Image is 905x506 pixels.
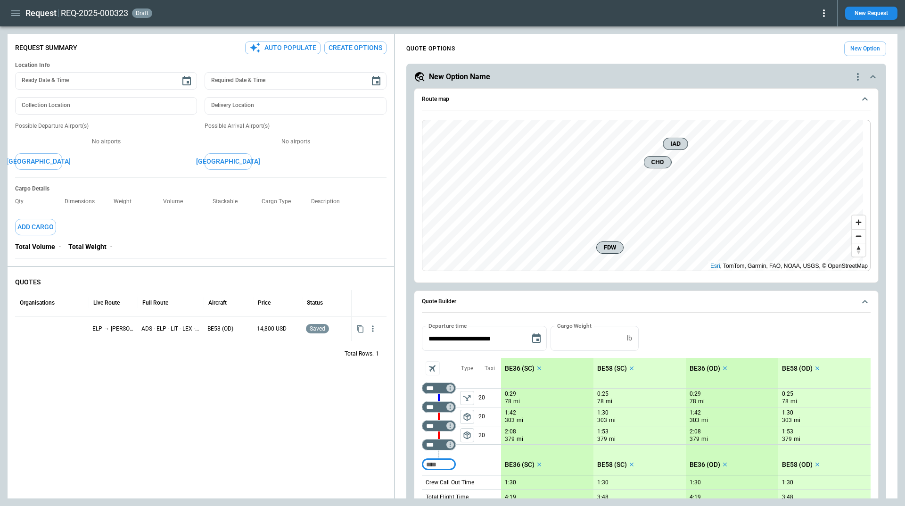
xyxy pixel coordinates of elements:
[710,261,868,271] div: , TomTom, Garmin, FAO, NOAA, USGS, © OpenStreetMap
[485,365,495,373] p: Taxi
[505,461,535,469] p: BE36 (SC)
[690,428,701,435] p: 2:08
[505,479,516,486] p: 1:30
[782,494,793,501] p: 3:48
[93,299,120,306] div: Live Route
[844,41,886,56] button: New Option
[667,139,684,149] span: IAD
[597,494,609,501] p: 3:48
[782,398,789,406] p: 78
[422,96,449,102] h6: Route map
[782,428,793,435] p: 1:53
[134,10,150,17] span: draft
[422,439,456,450] div: Too short
[15,185,387,192] h6: Cargo Details
[422,89,871,110] button: Route map
[527,329,546,348] button: Choose date, selected date is Oct 10, 2025
[354,323,366,335] button: Copy quote content
[690,435,699,443] p: 379
[15,44,77,52] p: Request Summary
[110,243,112,251] p: -
[852,229,865,243] button: Zoom out
[505,416,515,424] p: 303
[513,398,520,406] p: mi
[505,398,511,406] p: 78
[422,382,456,394] div: Not found
[428,322,467,330] label: Departure time
[690,398,696,406] p: 78
[505,365,535,373] p: BE36 (SC)
[15,62,387,69] h6: Location Info
[461,365,473,373] p: Type
[782,365,813,373] p: BE58 (OD)
[505,435,515,443] p: 379
[597,398,604,406] p: 78
[422,459,456,470] div: Too short
[213,198,245,205] p: Stackable
[414,71,879,83] button: New Option Namequote-option-actions
[61,8,128,19] h2: REQ-2025-000323
[262,198,298,205] p: Cargo Type
[597,428,609,435] p: 1:53
[597,390,609,398] p: 0:25
[406,47,455,51] h4: QUOTE OPTIONS
[505,390,516,398] p: 0:29
[15,278,387,286] p: QUOTES
[505,428,516,435] p: 2:08
[15,122,197,130] p: Possible Departure Airport(s)
[308,325,327,332] span: saved
[311,198,347,205] p: Description
[15,243,55,251] p: Total Volume
[597,435,607,443] p: 379
[517,416,523,424] p: mi
[205,138,387,146] p: No airports
[307,299,323,306] div: Status
[426,493,469,501] p: Total Flight Time
[462,431,472,440] span: package_2
[460,391,474,405] span: Type of sector
[68,243,107,251] p: Total Weight
[557,322,592,330] label: Cargo Weight
[478,389,501,407] p: 20
[345,350,374,358] p: Total Rows:
[422,299,456,305] h6: Quote Builder
[15,219,56,235] button: Add Cargo
[460,391,474,405] button: left aligned
[20,299,55,306] div: Organisations
[306,317,347,341] div: Saved
[701,416,708,424] p: mi
[478,426,501,444] p: 20
[794,435,800,443] p: mi
[794,416,800,424] p: mi
[422,120,863,271] canvas: Map
[426,479,474,487] p: Crew Call Out Time
[15,153,62,170] button: [GEOGRAPHIC_DATA]
[852,216,865,229] button: Zoom in
[207,325,249,333] p: BE58 (OD)
[422,291,871,313] button: Quote Builder
[25,8,57,19] h1: Request
[505,409,516,416] p: 1:42
[15,138,197,146] p: No airports
[701,435,708,443] p: mi
[426,361,440,375] span: Aircraft selection
[460,410,474,424] span: Type of sector
[141,325,200,333] p: ADS - ELP - LIT - LEX - ABE - ADS
[690,409,701,416] p: 1:42
[324,41,387,54] button: Create Options
[782,390,793,398] p: 0:25
[710,263,720,269] a: Esri
[517,435,523,443] p: mi
[114,198,139,205] p: Weight
[648,158,667,167] span: CHO
[15,198,31,205] p: Qty
[177,72,196,91] button: Choose date
[205,122,387,130] p: Possible Arrival Airport(s)
[597,461,627,469] p: BE58 (SC)
[422,120,871,272] div: Route map
[782,435,792,443] p: 379
[690,390,701,398] p: 0:29
[245,41,321,54] button: Auto Populate
[690,494,701,501] p: 4:19
[59,243,61,251] p: -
